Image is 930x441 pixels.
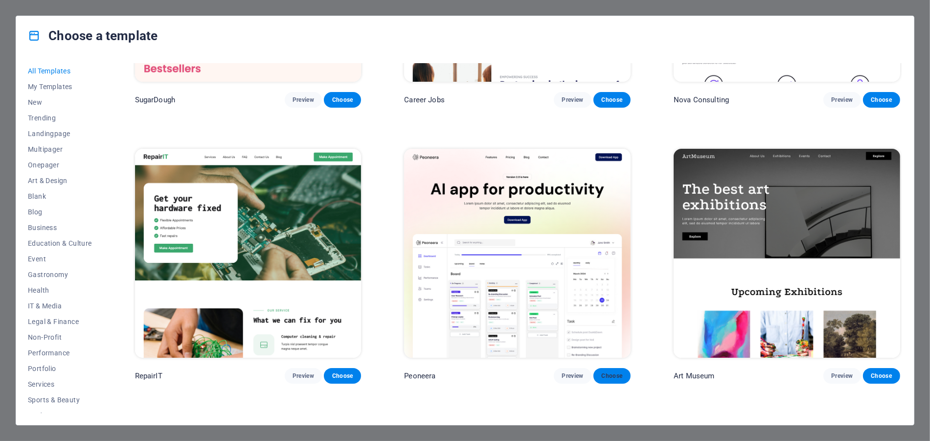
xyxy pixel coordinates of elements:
button: Choose [324,92,361,108]
button: Choose [863,368,900,384]
p: Peoneera [404,371,435,381]
span: IT & Media [28,302,92,310]
span: Performance [28,349,92,357]
button: Gastronomy [28,267,92,282]
span: Trades [28,412,92,419]
button: Non-Profit [28,329,92,345]
button: Sports & Beauty [28,392,92,408]
button: All Templates [28,63,92,79]
span: Preview [562,96,583,104]
span: Art & Design [28,177,92,185]
span: Choose [332,372,353,380]
span: Preview [831,96,853,104]
button: Preview [285,368,322,384]
span: My Templates [28,83,92,91]
span: Choose [871,96,892,104]
span: Onepager [28,161,92,169]
span: Services [28,380,92,388]
img: Art Museum [674,149,900,357]
span: Legal & Finance [28,318,92,325]
button: Choose [324,368,361,384]
button: Choose [593,92,631,108]
button: Preview [823,92,861,108]
button: Choose [863,92,900,108]
span: Health [28,286,92,294]
span: Gastronomy [28,271,92,279]
button: Preview [554,368,591,384]
button: Trades [28,408,92,423]
span: Trending [28,114,92,122]
p: Art Museum [674,371,714,381]
span: Blank [28,192,92,200]
button: Legal & Finance [28,314,92,329]
button: Blank [28,188,92,204]
button: Blog [28,204,92,220]
span: Education & Culture [28,239,92,247]
button: Multipager [28,141,92,157]
button: Services [28,376,92,392]
span: Non-Profit [28,333,92,341]
button: Event [28,251,92,267]
span: Business [28,224,92,232]
button: Education & Culture [28,235,92,251]
span: Preview [831,372,853,380]
span: Blog [28,208,92,216]
span: Event [28,255,92,263]
span: Portfolio [28,365,92,372]
span: Preview [293,372,314,380]
span: Preview [562,372,583,380]
button: Onepager [28,157,92,173]
span: All Templates [28,67,92,75]
span: Preview [293,96,314,104]
button: My Templates [28,79,92,94]
span: Choose [332,96,353,104]
p: SugarDough [135,95,175,105]
button: Preview [554,92,591,108]
button: Portfolio [28,361,92,376]
span: Multipager [28,145,92,153]
span: Sports & Beauty [28,396,92,404]
span: Landingpage [28,130,92,138]
button: Preview [285,92,322,108]
button: Performance [28,345,92,361]
button: Preview [823,368,861,384]
p: Nova Consulting [674,95,729,105]
button: Business [28,220,92,235]
button: Trending [28,110,92,126]
p: Career Jobs [404,95,445,105]
span: Choose [871,372,892,380]
span: Choose [601,372,623,380]
button: Landingpage [28,126,92,141]
h4: Choose a template [28,28,158,44]
img: Peoneera [404,149,631,357]
p: RepairIT [135,371,162,381]
img: RepairIT [135,149,362,357]
button: IT & Media [28,298,92,314]
span: New [28,98,92,106]
button: Choose [593,368,631,384]
button: Art & Design [28,173,92,188]
span: Choose [601,96,623,104]
button: New [28,94,92,110]
button: Health [28,282,92,298]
